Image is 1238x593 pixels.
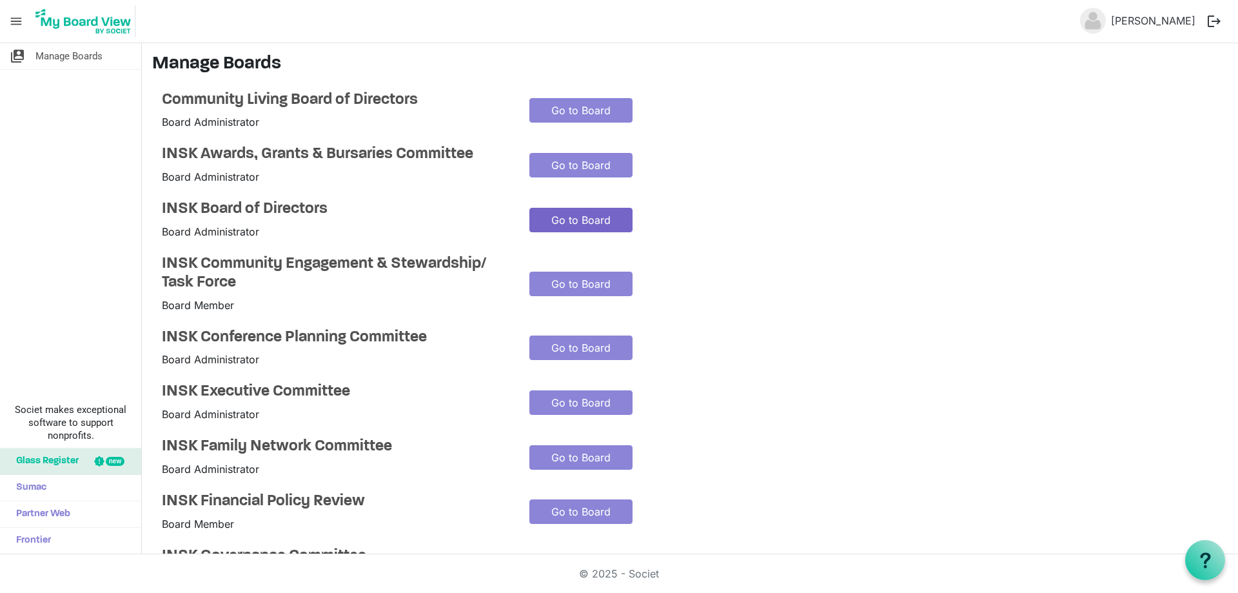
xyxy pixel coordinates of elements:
span: Frontier [10,528,51,554]
span: Board Administrator [162,116,259,128]
a: Go to Board [529,336,633,360]
span: Board Member [162,518,234,530]
span: Board Administrator [162,170,259,183]
a: INSK Awards, Grants & Bursaries Committee [162,145,510,164]
span: Board Administrator [162,353,259,366]
a: Go to Board [529,272,633,296]
a: © 2025 - Societ [579,567,659,580]
a: Go to Board [529,208,633,232]
a: Go to Board [529,445,633,470]
span: Glass Register [10,448,79,474]
img: My Board View Logo [32,5,135,37]
span: Partner Web [10,501,70,527]
a: Go to Board [529,153,633,177]
a: [PERSON_NAME] [1106,8,1201,34]
a: Go to Board [529,390,633,415]
a: INSK Conference Planning Committee [162,328,510,347]
div: new [106,457,124,466]
span: Board Administrator [162,408,259,421]
h3: Manage Boards [152,54,1228,75]
span: Board Administrator [162,463,259,476]
span: switch_account [10,43,25,69]
a: INSK Financial Policy Review [162,492,510,511]
span: Manage Boards [35,43,103,69]
button: logout [1201,8,1228,35]
a: INSK Family Network Committee [162,437,510,456]
a: Community Living Board of Directors [162,91,510,110]
a: INSK Board of Directors [162,200,510,219]
a: Go to Board [529,499,633,524]
span: Board Administrator [162,225,259,238]
img: no-profile-picture.svg [1080,8,1106,34]
a: INSK Community Engagement & Stewardship/ Task Force [162,255,510,292]
a: My Board View Logo [32,5,141,37]
span: Board Member [162,299,234,312]
a: INSK Governance Committee [162,547,510,566]
span: Societ makes exceptional software to support nonprofits. [6,403,135,442]
a: Go to Board [529,98,633,123]
span: Sumac [10,475,46,501]
span: menu [4,9,28,34]
a: INSK Executive Committee [162,383,510,401]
